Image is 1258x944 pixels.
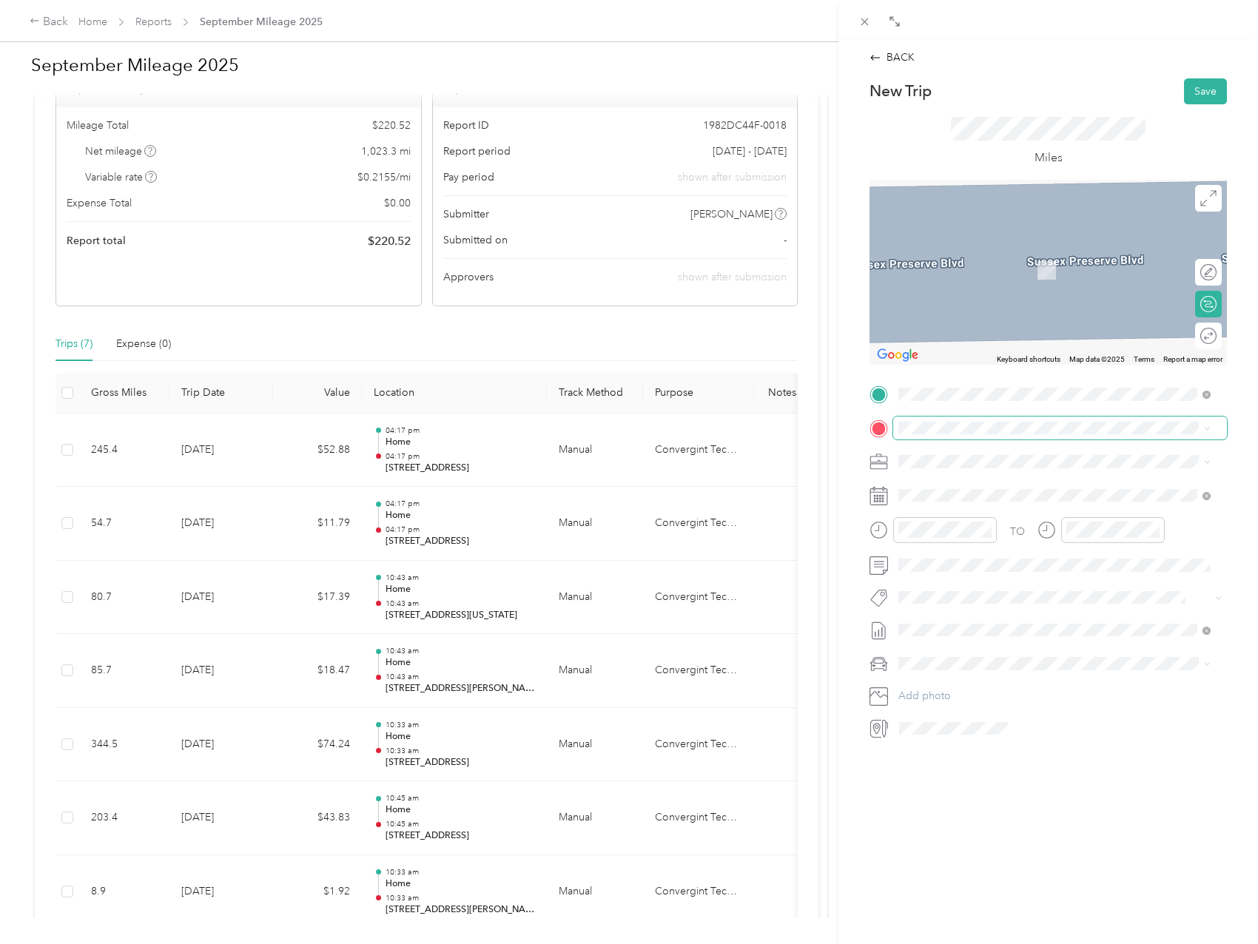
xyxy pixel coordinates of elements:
[1035,149,1063,167] p: Miles
[1134,355,1154,363] a: Terms (opens in new tab)
[1184,78,1227,104] button: Save
[869,81,932,101] p: New Trip
[1010,524,1025,539] div: TO
[869,50,915,65] div: BACK
[873,345,922,365] img: Google
[893,686,1227,707] button: Add photo
[1069,355,1125,363] span: Map data ©2025
[873,345,922,365] a: Open this area in Google Maps (opens a new window)
[1175,861,1258,944] iframe: Everlance-gr Chat Button Frame
[1163,355,1222,363] a: Report a map error
[997,354,1060,365] button: Keyboard shortcuts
